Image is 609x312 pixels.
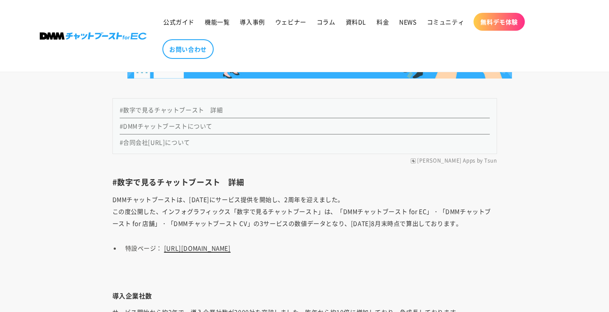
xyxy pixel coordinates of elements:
span: 機能一覧 [205,18,229,26]
span: お問い合わせ [169,45,207,53]
span: 公式ガイド [163,18,194,26]
span: 導入事例 [240,18,265,26]
a: 料金 [371,13,394,31]
h4: 導入企業社数 [112,292,497,300]
a: 機能一覧 [200,13,235,31]
img: 株式会社DMM Boost [40,32,147,40]
img: RuffRuff Apps [411,158,416,163]
li: 特設ページ： [121,242,497,254]
a: #DMMチャットブーストについて [120,122,213,130]
a: NEWS [394,13,421,31]
a: Tsun [484,157,497,164]
span: 料金 [377,18,389,26]
span: by [477,157,483,164]
a: #合同会社[URL]について [120,138,190,146]
span: 無料デモ体験 [480,18,518,26]
a: コラム [312,13,341,31]
a: #数字で見るチャットブースト 詳細 [120,105,223,114]
h3: #数字で見るチャットブースト 詳細 [112,177,497,187]
a: 資料DL [341,13,371,31]
a: コミュニティ [422,13,470,31]
a: 導入事例 [235,13,270,31]
p: DMMチャットブーストは、[DATE]にサービス提供を開始し、2周年を迎えました。 この度公開した、インフォグラフィックス「数字で見るチャットブースト」は、「DMMチャットブースト for EC... [112,193,497,229]
span: ウェビナー [275,18,306,26]
span: NEWS [399,18,416,26]
a: 無料デモ体験 [474,13,525,31]
span: コラム [317,18,335,26]
a: [PERSON_NAME] Apps [417,157,476,164]
span: 資料DL [346,18,366,26]
span: コミュニティ [427,18,465,26]
a: ウェビナー [270,13,312,31]
a: [URL][DOMAIN_NAME] [164,244,231,252]
a: お問い合わせ [162,39,214,59]
a: 公式ガイド [158,13,200,31]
